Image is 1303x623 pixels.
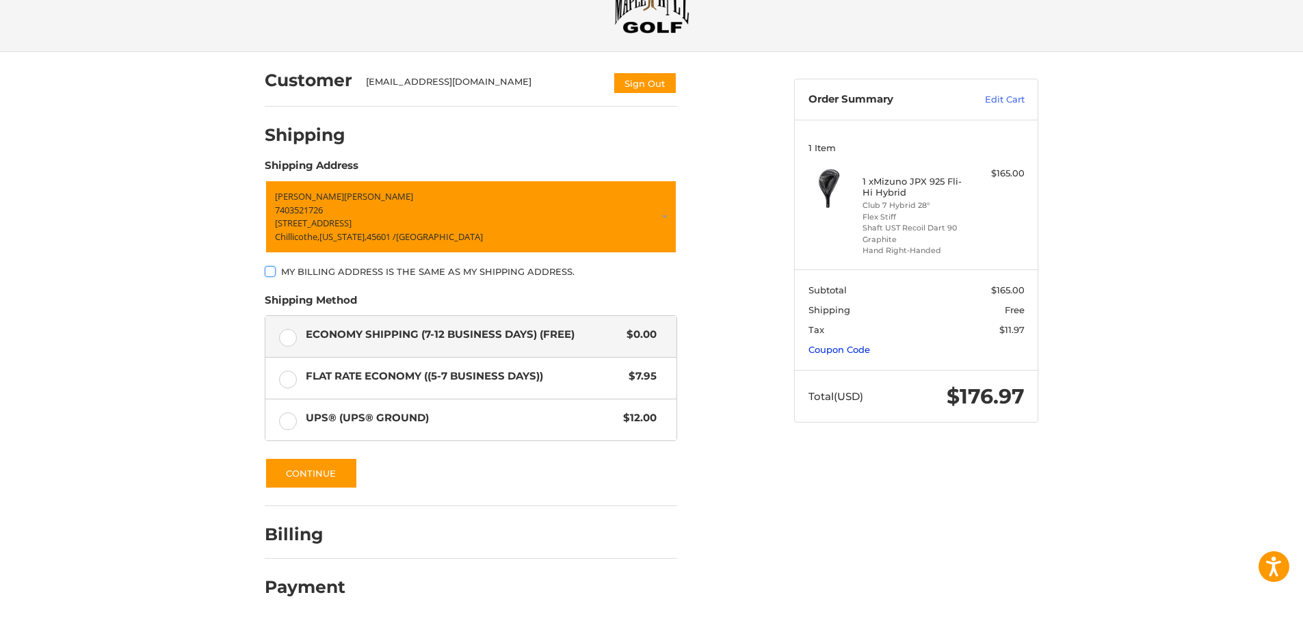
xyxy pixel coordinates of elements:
[808,344,870,355] a: Coupon Code
[999,324,1025,335] span: $11.97
[863,211,967,223] li: Flex Stiff
[265,70,352,91] h2: Customer
[863,176,967,198] h4: 1 x Mizuno JPX 925 Fli-Hi Hybrid
[265,293,357,315] legend: Shipping Method
[971,167,1025,181] div: $165.00
[863,222,967,245] li: Shaft UST Recoil Dart 90 Graphite
[1005,304,1025,315] span: Free
[863,245,967,256] li: Hand Right-Handed
[947,384,1025,409] span: $176.97
[265,180,677,254] a: Enter or select a different address
[265,266,677,277] label: My billing address is the same as my shipping address.
[366,75,600,94] div: [EMAIL_ADDRESS][DOMAIN_NAME]
[808,142,1025,153] h3: 1 Item
[396,230,483,243] span: [GEOGRAPHIC_DATA]
[616,410,657,426] span: $12.00
[275,204,323,216] span: 7403521726
[956,93,1025,107] a: Edit Cart
[275,217,352,229] span: [STREET_ADDRESS]
[367,230,396,243] span: 45601 /
[265,524,345,545] h2: Billing
[344,190,413,202] span: [PERSON_NAME]
[808,93,956,107] h3: Order Summary
[275,230,319,243] span: Chillicothe,
[265,158,358,180] legend: Shipping Address
[306,410,617,426] span: UPS® (UPS® Ground)
[306,369,622,384] span: Flat Rate Economy ((5-7 Business Days))
[808,324,824,335] span: Tax
[265,458,358,489] button: Continue
[808,390,863,403] span: Total (USD)
[613,72,677,94] button: Sign Out
[808,284,847,295] span: Subtotal
[265,576,345,598] h2: Payment
[319,230,367,243] span: [US_STATE],
[863,200,967,211] li: Club 7 Hybrid 28°
[306,327,620,343] span: Economy Shipping (7-12 Business Days) (Free)
[622,369,657,384] span: $7.95
[275,190,344,202] span: [PERSON_NAME]
[808,304,850,315] span: Shipping
[991,284,1025,295] span: $165.00
[620,327,657,343] span: $0.00
[265,124,345,146] h2: Shipping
